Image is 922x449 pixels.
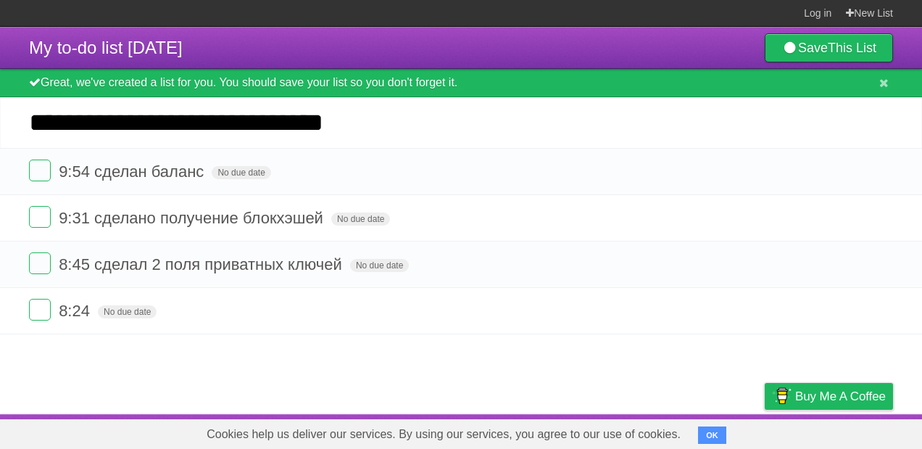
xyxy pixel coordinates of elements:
[697,418,728,445] a: Terms
[192,420,695,449] span: Cookies help us deliver our services. By using our services, you agree to our use of cookies.
[746,418,784,445] a: Privacy
[29,38,183,57] span: My to-do list [DATE]
[698,427,726,444] button: OK
[572,418,602,445] a: About
[802,418,893,445] a: Suggest a feature
[828,41,876,55] b: This List
[350,259,409,272] span: No due date
[29,299,51,321] label: Done
[331,213,390,226] span: No due date
[29,160,51,181] label: Done
[29,252,51,274] label: Done
[59,302,94,320] span: 8:24
[59,255,346,273] span: 8:45 сделал 2 поля приватных ключей
[98,305,157,318] span: No due date
[772,384,792,408] img: Buy me a coffee
[620,418,678,445] a: Developers
[212,166,270,179] span: No due date
[59,162,207,181] span: 9:54 сделан баланс
[29,206,51,228] label: Done
[765,383,893,410] a: Buy me a coffee
[59,209,327,227] span: 9:31 сделано получение блокхэшей
[765,33,893,62] a: SaveThis List
[795,384,886,409] span: Buy me a coffee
